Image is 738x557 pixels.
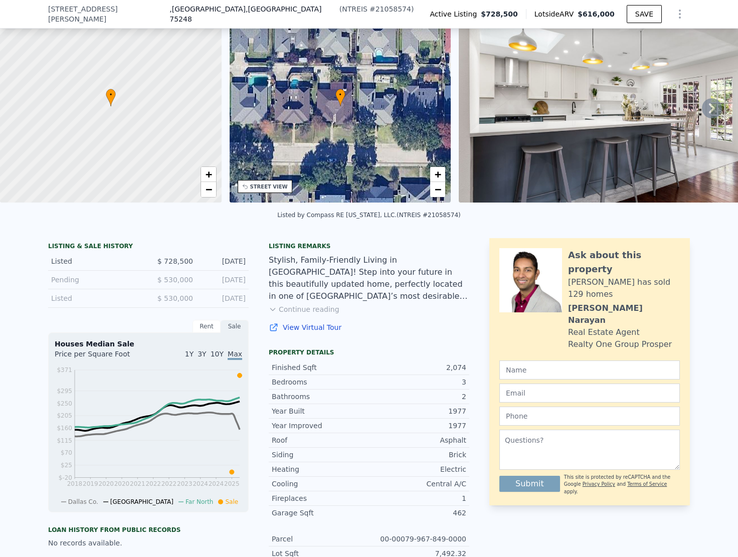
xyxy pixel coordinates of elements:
[369,421,466,431] div: 1977
[568,338,672,350] div: Realty One Group Prosper
[106,90,116,99] span: •
[59,474,72,481] tspan: $-20
[269,254,469,302] div: Stylish, Family-Friendly Living in [GEOGRAPHIC_DATA]! Step into your future in this beautifully u...
[211,350,224,358] span: 10Y
[51,275,140,285] div: Pending
[145,480,161,487] tspan: 2022
[342,5,367,13] span: NTREIS
[110,498,173,505] span: [GEOGRAPHIC_DATA]
[499,360,680,380] input: Name
[369,534,466,544] div: 00-00079-967-849-0000
[369,508,466,518] div: 462
[272,464,369,474] div: Heating
[198,350,206,358] span: 3Y
[430,9,481,19] span: Active Listing
[51,293,140,303] div: Listed
[335,89,345,106] div: •
[209,480,224,487] tspan: 2024
[578,10,615,18] span: $616,000
[48,242,249,252] div: LISTING & SALE HISTORY
[272,406,369,416] div: Year Built
[157,294,193,302] span: $ 530,000
[435,168,441,180] span: +
[157,276,193,284] span: $ 530,000
[272,479,369,489] div: Cooling
[55,339,242,349] div: Houses Median Sale
[48,526,249,534] div: Loan history from public records
[269,322,469,332] a: View Virtual Tour
[481,9,518,19] span: $728,500
[369,479,466,489] div: Central A/C
[193,480,208,487] tspan: 2024
[369,392,466,402] div: 2
[201,293,246,303] div: [DATE]
[568,276,680,300] div: [PERSON_NAME] has sold 129 homes
[269,348,469,356] div: Property details
[277,212,461,219] div: Listed by Compass RE [US_STATE], LLC. (NTREIS #21058574)
[106,89,116,106] div: •
[430,167,445,182] a: Zoom in
[339,4,414,14] div: ( )
[269,242,469,250] div: Listing remarks
[61,449,72,456] tspan: $70
[250,183,288,191] div: STREET VIEW
[369,406,466,416] div: 1977
[61,462,72,469] tspan: $25
[57,412,72,419] tspan: $205
[564,474,680,495] div: This site is protected by reCAPTCHA and the Google and apply.
[55,349,148,365] div: Price per Square Foot
[269,304,339,314] button: Continue reading
[169,4,337,24] span: , [GEOGRAPHIC_DATA]
[221,320,249,333] div: Sale
[568,326,640,338] div: Real Estate Agent
[272,377,369,387] div: Bedrooms
[272,493,369,503] div: Fireplaces
[369,435,466,445] div: Asphalt
[272,450,369,460] div: Siding
[83,480,98,487] tspan: 2019
[430,182,445,197] a: Zoom out
[57,437,72,444] tspan: $115
[205,183,212,196] span: −
[272,392,369,402] div: Bathrooms
[627,481,667,487] a: Terms of Service
[369,493,466,503] div: 1
[169,5,321,23] span: , [GEOGRAPHIC_DATA] 75248
[272,435,369,445] div: Roof
[224,480,240,487] tspan: 2025
[185,350,194,358] span: 1Y
[369,377,466,387] div: 3
[201,167,216,182] a: Zoom in
[369,362,466,373] div: 2,074
[157,257,193,265] span: $ 728,500
[161,480,177,487] tspan: 2022
[335,90,345,99] span: •
[68,498,98,505] span: Dallas Co.
[583,481,615,487] a: Privacy Policy
[177,480,193,487] tspan: 2023
[568,248,680,276] div: Ask about this property
[272,534,369,544] div: Parcel
[205,168,212,180] span: +
[225,498,238,505] span: Sale
[57,366,72,374] tspan: $371
[568,302,680,326] div: [PERSON_NAME] Narayan
[193,320,221,333] div: Rent
[48,4,169,24] span: [STREET_ADDRESS][PERSON_NAME]
[534,9,578,19] span: Lotside ARV
[186,498,213,505] span: Far North
[228,350,242,360] span: Max
[272,362,369,373] div: Finished Sqft
[201,256,246,266] div: [DATE]
[499,476,560,492] button: Submit
[98,480,114,487] tspan: 2020
[114,480,130,487] tspan: 2020
[57,425,72,432] tspan: $160
[499,407,680,426] input: Phone
[51,256,140,266] div: Listed
[48,538,249,548] div: No records available.
[627,5,662,23] button: SAVE
[272,508,369,518] div: Garage Sqft
[201,182,216,197] a: Zoom out
[499,384,680,403] input: Email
